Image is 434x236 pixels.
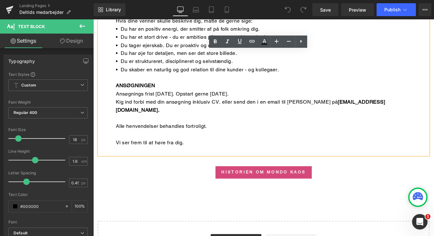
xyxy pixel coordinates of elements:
div: Vi ser frem til at høre fra dig. [26,137,365,146]
span: em [81,159,87,163]
button: Redo [297,3,310,16]
a: Design [48,34,95,48]
div: • Du har øje for detaljen, men ser det store billede. [26,34,365,44]
i: Default [14,231,27,236]
strong: ANSØGNINGEN [26,72,71,79]
b: Regular 400 [14,110,37,115]
iframe: Intercom live chat [412,214,428,230]
a: Laptop [188,3,204,16]
div: • Du skaber en naturlig og god relation til dine kunder - og kollegaer. [26,53,365,62]
button: More [419,3,431,16]
div: Alle henvendelser behandles fortroligt. [26,118,365,137]
div: Text Styles [8,72,88,77]
span: Save [320,6,331,13]
div: Text Color [8,192,88,197]
a: Desktop [173,3,188,16]
a: Tablet [204,3,219,16]
a: Landing Pages [19,3,94,8]
span: Library [106,7,121,13]
a: Historien om MONDO KAOS [140,168,250,182]
div: Line Height [8,149,88,154]
a: Mobile [219,3,235,16]
span: 1 [425,214,430,219]
div: Letter Spacing [8,171,88,175]
button: Publish [377,3,416,16]
span: px [81,181,87,185]
input: Color [20,203,62,210]
span: Deltids medarbejder [19,10,64,15]
div: Ansøgnings frist [DATE]. Opstart gerne [DATE]. [26,81,365,90]
div: Font [8,220,88,224]
span: Publish [384,7,400,12]
a: Preview [341,3,374,16]
strong: . [26,91,335,107]
span: • Du har et stort drive - du er ambitiøs på egne- og virksomhedens vegne. [26,17,227,24]
div: • Du tager ejerskab. Du er proaktiv og effektiv. [26,25,365,35]
div: • Du er struktureret, disciplineret og selvstændig. [26,44,365,53]
div: Kig ind forbi med din ansøgning inklusiv CV. eller send den i en email til [PERSON_NAME] på [26,90,365,118]
div: Font Weight [8,100,88,105]
span: Preview [349,6,366,13]
b: Custom [21,83,36,88]
div: Font Size [8,128,88,132]
div: % [72,201,87,212]
span: px [81,138,87,142]
span: Text Block [18,24,45,29]
span: Historien om MONDO KAOS [147,172,244,179]
button: Undo [281,3,294,16]
a: New Library [94,3,126,16]
a: [EMAIL_ADDRESS][DOMAIN_NAME] [26,91,335,107]
div: Typography [8,55,35,64]
div: • Du har en positiv energi, der smitter af på folk omkring dig. [26,6,365,16]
